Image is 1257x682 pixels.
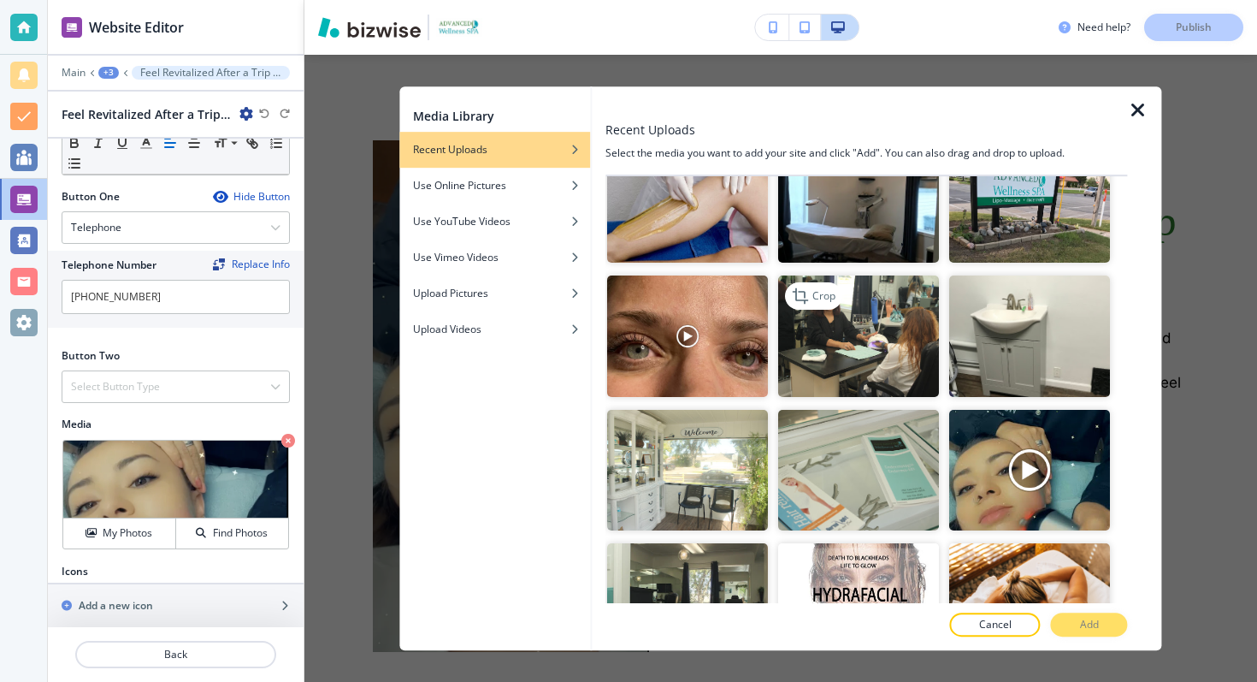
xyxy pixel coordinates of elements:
h2: Website Editor [89,17,184,38]
button: Main [62,67,86,79]
div: Send us a message [35,343,286,361]
p: Feel Revitalized After a Trip to Our Wellness Spa [140,67,281,79]
h2: Telephone Number [62,258,156,273]
span: Help [271,577,298,589]
button: Use YouTube Videos [399,204,590,240]
div: Replace Info [213,258,290,270]
img: Your Logo [436,18,482,36]
div: Bizwise [76,288,121,305]
span: You’ll get replies here and in your email: ✉️ [EMAIL_ADDRESS][DOMAIN_NAME] The team will reply as... [76,271,794,285]
h2: Button One [62,189,120,205]
button: Use Online Pictures [399,168,590,204]
h4: Select Button Type [71,379,160,394]
div: Profile image for Support [35,270,69,305]
div: Connect Bizwise Email to Gmail [25,451,317,483]
div: DropInBlog Guide [35,521,286,539]
p: Hi [PERSON_NAME] 👋 [34,122,308,180]
button: Upload Videos [399,311,590,347]
p: Crop [812,289,835,305]
button: Messages [114,534,227,602]
button: Search for help [25,410,317,444]
button: Feel Revitalized After a Trip to Our Wellness Spa [132,66,290,80]
button: Upload Pictures [399,276,590,311]
button: Recent Uploads [399,132,590,168]
span: Find and replace this information across Bizwise [213,258,290,272]
div: Connect Bizwise Email to Gmail [35,458,286,476]
button: Cancel [950,613,1041,637]
button: ReplaceReplace Info [213,258,290,270]
button: Find Photos [176,519,288,549]
button: Add a new icon [48,584,304,627]
div: Recent messageProfile image for SupportYou’ll get replies here and in your email: ✉️ [EMAIL_ADDRE... [17,230,325,320]
h2: Feel Revitalized After a Trip to Our Wellness Spa [62,105,233,123]
input: Ex. 561-222-1111 [62,280,290,314]
h4: Upload Videos [413,322,481,337]
h4: Use YouTube Videos [413,214,510,229]
div: Profile image for SupportYou’ll get replies here and in your email: ✉️ [EMAIL_ADDRESS][DOMAIN_NAM... [18,256,324,319]
h4: Recent Uploads [413,142,487,157]
div: Send us a messageWe'll be back online in 2 hours [17,329,325,394]
h2: Media Library [413,107,494,125]
button: My Photos [63,519,176,549]
div: Google Tag Manager Guide [25,483,317,514]
div: DropInBlog Guide [25,514,317,546]
button: Help [228,534,342,602]
button: Hide Button [213,190,290,204]
div: Crop [785,283,842,311]
div: Recent message [35,245,307,263]
p: Back [77,647,274,662]
h2: Media [62,417,290,432]
button: Use Vimeo Videos [399,240,590,276]
h3: Need help? [1077,20,1130,35]
button: Back [75,641,276,668]
h2: Button Two [62,348,120,364]
h4: Use Vimeo Videos [413,250,499,265]
h4: Find Photos [213,525,268,541]
img: Replace [213,258,225,270]
h4: Upload Pictures [413,286,488,301]
span: Search for help [35,418,139,436]
h2: Add a new icon [79,598,153,614]
h4: Select the media you want to add your site and click "Add". You can also drag and drop to upload. [605,145,1127,161]
p: How can we help? [34,180,308,209]
p: Cancel [979,617,1012,632]
h4: Use Online Pictures [413,178,506,193]
h2: Icons [62,564,88,579]
img: Bizwise Logo [318,17,421,38]
h3: Recent Uploads [605,121,695,139]
div: Close [294,27,325,58]
div: • [DATE] [124,288,172,305]
span: Home [38,577,76,589]
div: Google Tag Manager Guide [35,489,286,507]
button: +3 [98,67,119,79]
div: We'll be back online in 2 hours [35,361,286,379]
img: editor icon [62,17,82,38]
span: Messages [142,577,201,589]
div: Profile image for Support [34,27,68,62]
h4: Telephone [71,220,121,235]
h4: My Photos [103,525,152,541]
div: My PhotosFind Photos [62,439,290,550]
